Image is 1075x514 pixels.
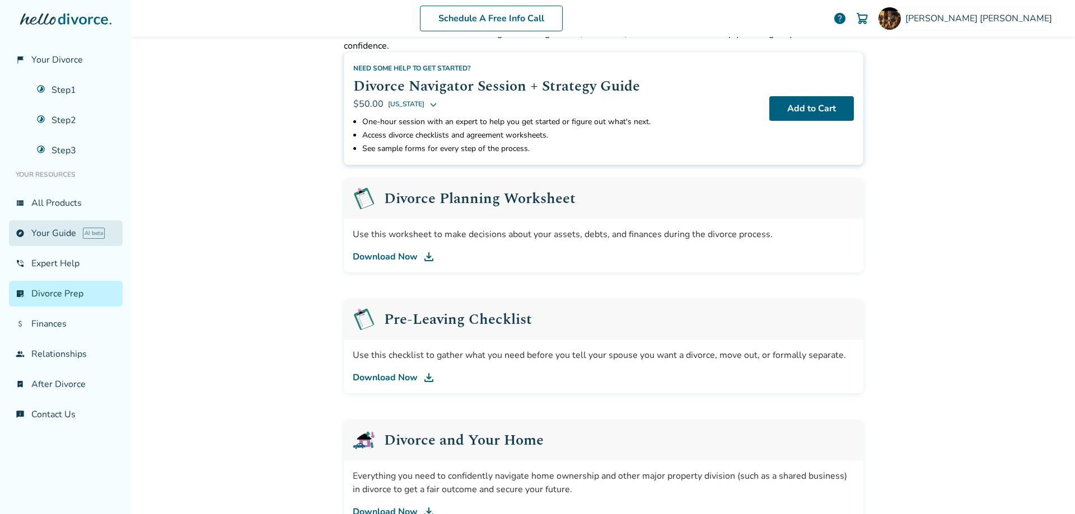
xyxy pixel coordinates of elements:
a: bookmark_checkAfter Divorce [9,371,123,397]
li: Access divorce checklists and agreement worksheets. [362,129,760,142]
img: Divorce and Your Home [353,429,375,451]
a: groupRelationships [9,341,123,367]
h2: Divorce Planning Worksheet [384,191,576,206]
h2: Pre-Leaving Checklist [384,312,532,327]
a: Step2 [30,107,123,133]
span: $50.00 [353,98,384,110]
span: bookmark_check [16,380,25,389]
iframe: Chat Widget [1019,460,1075,514]
span: explore [16,229,25,238]
img: Pre-Leaving Checklist [353,187,375,210]
a: Schedule A Free Info Call [420,6,563,31]
a: attach_moneyFinances [9,311,123,337]
img: Cart [856,12,869,25]
img: M [878,7,901,30]
span: view_list [16,199,25,208]
a: Step1 [30,77,123,103]
a: flag_2Your Divorce [9,47,123,73]
li: One-hour session with an expert to help you get started or figure out what's next. [362,115,760,129]
span: flag_2 [16,55,25,64]
button: Add to Cart [769,96,854,121]
span: [US_STATE] [388,97,424,111]
h2: Divorce Navigator Session + Strategy Guide [353,75,760,97]
div: Everything you need to confidently navigate home ownership and other major property division (suc... [353,469,854,496]
span: list_alt_check [16,289,25,298]
a: phone_in_talkExpert Help [9,251,123,276]
button: [US_STATE] [388,97,438,111]
span: [PERSON_NAME] [PERSON_NAME] [905,12,1057,25]
span: group [16,350,25,359]
span: attach_money [16,319,25,328]
a: chat_infoContact Us [9,402,123,427]
a: view_listAll Products [9,190,123,216]
span: phone_in_talk [16,259,25,268]
li: See sample forms for every step of the process. [362,142,760,155]
img: Pre-Leaving Checklist [353,308,375,331]
li: Your Resources [9,163,123,186]
span: Your Divorce [31,54,83,66]
a: help [833,12,847,25]
a: Step3 [30,138,123,163]
a: list_alt_checkDivorce Prep [9,281,123,306]
div: Use this worksheet to make decisions about your assets, debts, and finances during the divorce pr... [353,228,854,241]
span: Need some help to get started? [353,64,471,73]
h2: Divorce and Your Home [384,433,544,447]
a: exploreYour GuideAI beta [9,220,123,246]
a: Download Now [353,371,854,384]
img: DL [422,371,436,384]
span: AI beta [83,228,105,239]
div: Use this checklist to gather what you need before you tell your spouse you want a divorce, move o... [353,348,854,362]
img: DL [422,250,436,263]
a: Download Now [353,250,854,263]
span: chat_info [16,410,25,419]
